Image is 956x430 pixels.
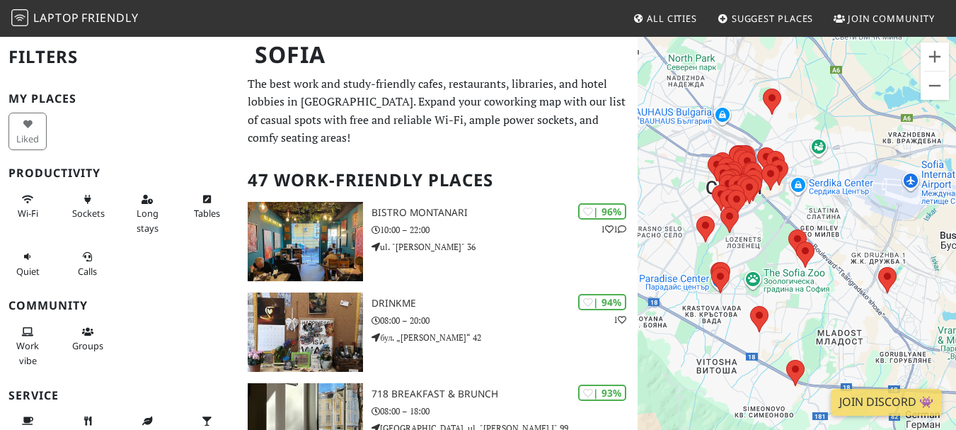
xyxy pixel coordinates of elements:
[239,202,638,281] a: Bistro Montanari | 96% 11 Bistro Montanari 10:00 – 22:00 ul. "[PERSON_NAME]" 36
[248,75,629,147] p: The best work and study-friendly cafes, restaurants, libraries, and hotel lobbies in [GEOGRAPHIC_...
[16,265,40,278] span: Quiet
[194,207,220,220] span: Work-friendly tables
[188,188,226,225] button: Tables
[921,72,949,100] button: Zoom out
[627,6,703,31] a: All Cities
[712,6,819,31] a: Suggest Places
[128,188,166,239] button: Long stays
[8,188,47,225] button: Wi-Fi
[372,331,637,344] p: бул. „[PERSON_NAME]“ 42
[33,10,79,26] span: Laptop
[248,293,364,372] img: DrinkMe
[372,240,637,254] p: ul. "[PERSON_NAME]" 36
[372,388,637,400] h3: 718 Breakfast & Brunch
[8,389,231,402] h3: Service
[372,314,637,327] p: 08:00 – 20:00
[732,12,814,25] span: Suggest Places
[68,320,106,358] button: Groups
[578,385,626,401] div: | 93%
[601,222,626,236] p: 1 1
[372,404,637,418] p: 08:00 – 18:00
[78,265,97,278] span: Video/audio calls
[372,223,637,237] p: 10:00 – 22:00
[578,294,626,310] div: | 94%
[137,207,159,234] span: Long stays
[248,159,629,202] h2: 47 Work-Friendly Places
[848,12,935,25] span: Join Community
[11,9,28,26] img: LaptopFriendly
[248,202,364,281] img: Bistro Montanari
[372,298,637,310] h3: DrinkMe
[828,6,940,31] a: Join Community
[243,35,635,74] h1: Sofia
[11,6,139,31] a: LaptopFriendly LaptopFriendly
[18,207,38,220] span: Stable Wi-Fi
[8,299,231,312] h3: Community
[647,12,697,25] span: All Cities
[831,389,942,416] a: Join Discord 👾
[68,188,106,225] button: Sockets
[72,207,105,220] span: Power sockets
[8,35,231,79] h2: Filters
[239,293,638,372] a: DrinkMe | 94% 1 DrinkMe 08:00 – 20:00 бул. „[PERSON_NAME]“ 42
[8,166,231,180] h3: Productivity
[68,245,106,283] button: Calls
[16,339,39,366] span: People working
[614,313,626,327] p: 1
[8,92,231,106] h3: My Places
[8,320,47,372] button: Work vibe
[921,43,949,71] button: Zoom in
[8,245,47,283] button: Quiet
[81,10,138,26] span: Friendly
[578,203,626,220] div: | 96%
[72,339,103,352] span: Group tables
[372,207,637,219] h3: Bistro Montanari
